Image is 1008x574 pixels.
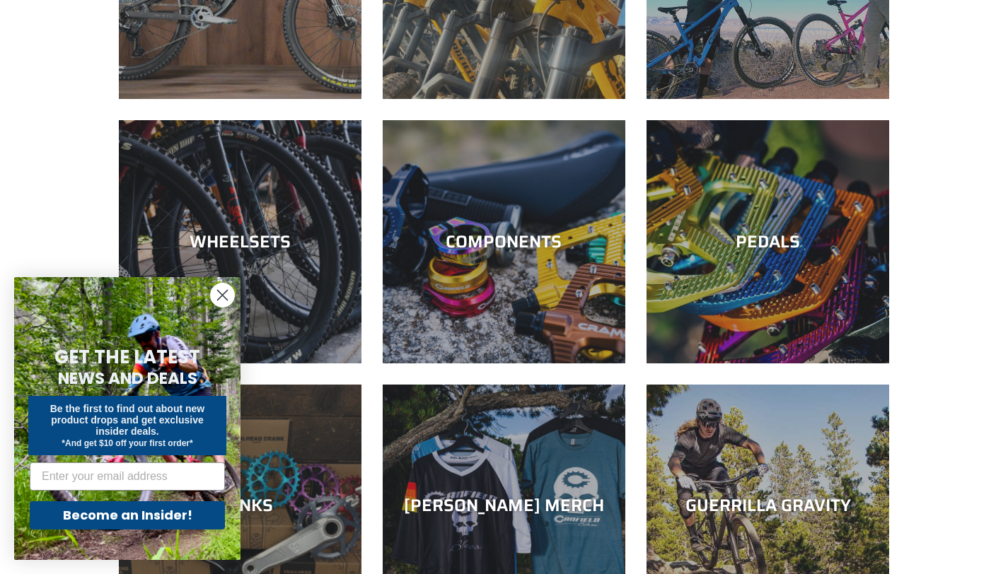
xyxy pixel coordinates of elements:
[383,120,625,363] a: COMPONENTS
[30,462,225,491] input: Enter your email address
[30,501,225,529] button: Become an Insider!
[647,232,889,252] div: PEDALS
[383,496,625,516] div: [PERSON_NAME] MERCH
[119,120,361,363] a: WHEELSETS
[647,120,889,363] a: PEDALS
[119,232,361,252] div: WHEELSETS
[210,283,235,307] button: Close dialog
[62,438,192,448] span: *And get $10 off your first order*
[58,367,197,389] span: NEWS AND DEALS
[54,344,200,370] span: GET THE LATEST
[50,403,205,437] span: Be the first to find out about new product drops and get exclusive insider deals.
[647,496,889,516] div: GUERRILLA GRAVITY
[383,232,625,252] div: COMPONENTS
